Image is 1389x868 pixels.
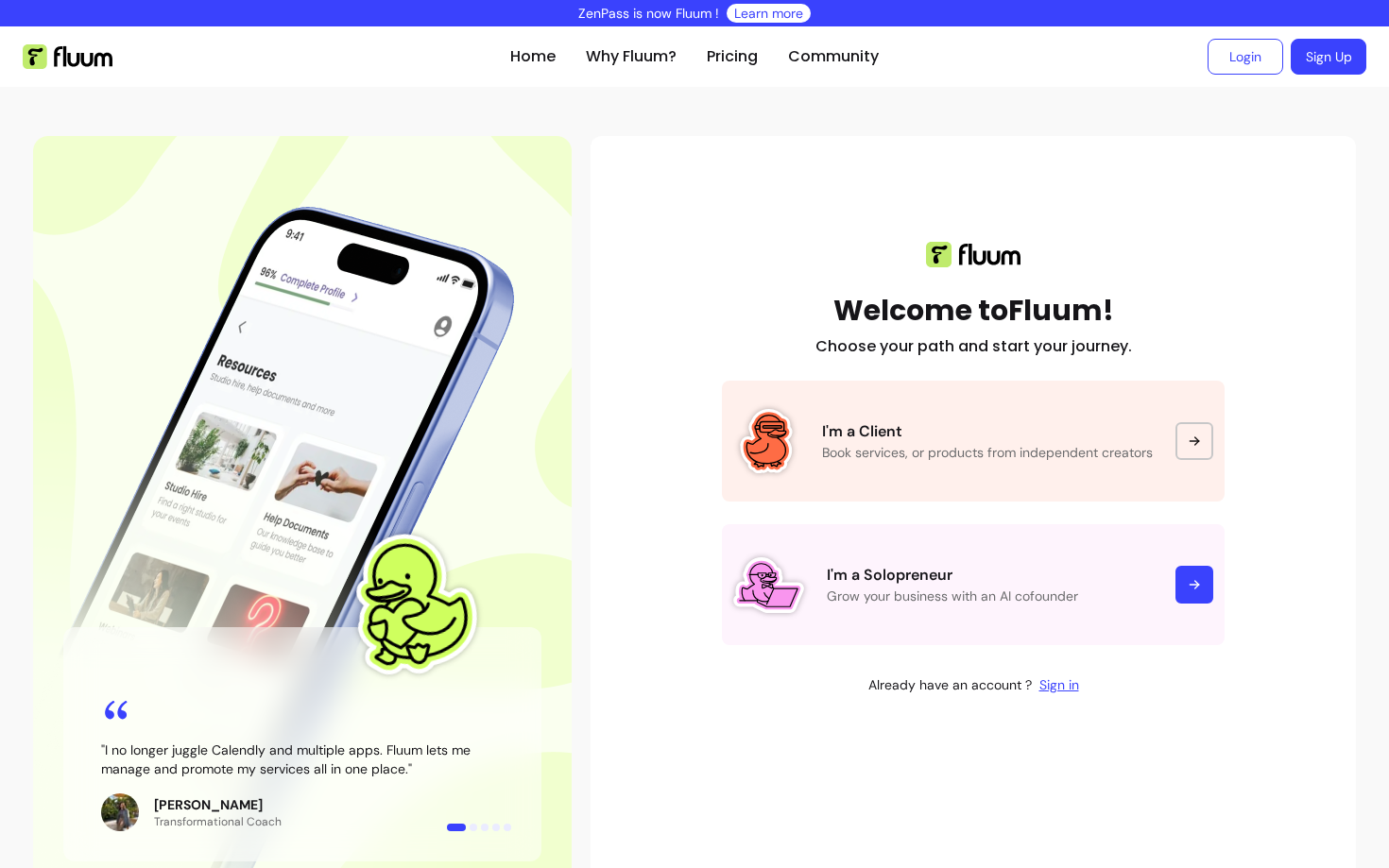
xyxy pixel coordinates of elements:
[788,45,879,68] a: Community
[510,45,556,68] a: Home
[733,550,804,621] img: Fluum Duck sticker
[822,443,1153,462] p: Book services, or products from independent creators
[926,242,1020,267] img: Fluum logo
[101,740,504,778] blockquote: " I no longer juggle Calendly and multiple apps. Fluum lets me manage and promote my services all...
[154,795,282,814] p: [PERSON_NAME]
[578,4,719,23] p: ZenPass is now Fluum !
[154,814,282,829] p: Transformational Coach
[722,381,1225,502] a: Fluum Duck stickerI'm a ClientBook services, or products from independent creators
[722,524,1225,645] a: Fluum Duck stickerI'm a SolopreneurGrow your business with an AI cofounder
[101,793,139,831] img: Review avatar
[586,45,677,68] a: Why Fluum?
[827,587,1153,605] p: Grow your business with an AI cofounder
[827,564,1153,587] p: I'm a Solopreneur
[23,44,112,69] img: Fluum Logo
[815,335,1132,358] h2: Choose your path and start your journey.
[734,4,803,23] a: Learn more
[822,420,1153,443] p: I'm a Client
[707,45,758,68] a: Pricing
[868,675,1032,694] p: Already have an account ?
[1291,39,1366,75] a: Sign Up
[1039,675,1079,694] a: Sign in
[833,294,1114,328] h1: Welcome to Fluum!
[1208,39,1283,75] a: Login
[330,519,498,688] img: Fluum Duck sticker
[733,408,799,474] img: Fluum Duck sticker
